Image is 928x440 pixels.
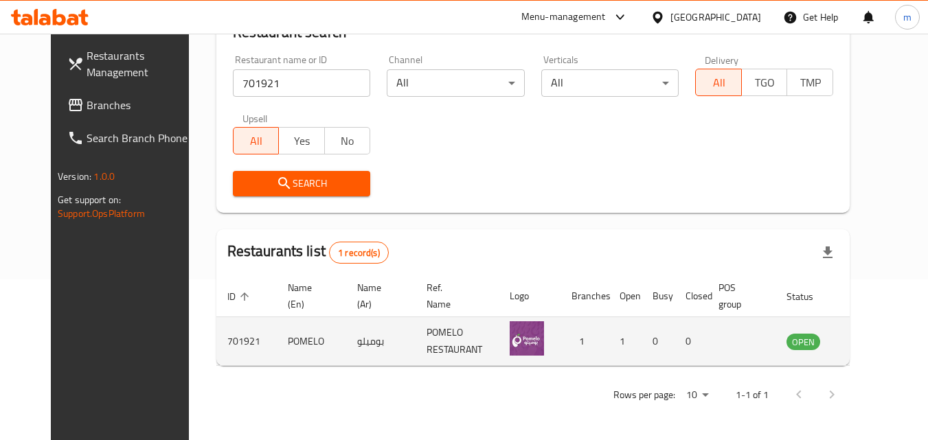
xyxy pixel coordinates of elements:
span: Name (Ar) [357,279,399,312]
span: Name (En) [288,279,330,312]
span: Search Branch Phone [87,130,195,146]
span: Yes [284,131,319,151]
div: Rows per page: [681,385,714,406]
span: All [701,73,736,93]
input: Search for restaurant name or ID.. [233,69,371,97]
h2: Restaurants list [227,241,389,264]
button: Search [233,171,371,196]
span: Search [244,175,360,192]
a: Search Branch Phone [56,121,206,154]
span: 1 record(s) [330,246,388,259]
th: Action [848,275,895,317]
span: POS group [718,279,759,312]
div: Total records count [329,242,389,264]
span: Get support on: [58,191,121,209]
button: All [695,69,742,96]
div: Menu-management [521,9,606,25]
p: 1-1 of 1 [736,386,769,404]
a: Restaurants Management [56,39,206,89]
button: TGO [741,69,788,96]
button: No [324,127,371,154]
button: TMP [786,69,833,96]
a: Support.OpsPlatform [58,205,145,222]
a: Branches [56,89,206,121]
span: All [239,131,274,151]
span: Version: [58,167,91,185]
h2: Restaurant search [233,22,833,43]
td: بوميلو [346,317,416,366]
span: ID [227,288,253,305]
td: 0 [675,317,708,366]
td: 701921 [216,317,277,366]
span: OPEN [786,334,820,350]
span: m [903,10,912,25]
div: All [387,69,525,97]
td: 1 [609,317,642,366]
button: Yes [278,127,325,154]
p: Rows per page: [613,386,675,404]
div: Export file [811,236,844,269]
th: Busy [642,275,675,317]
td: POMELO RESTAURANT [416,317,499,366]
td: 1 [561,317,609,366]
div: [GEOGRAPHIC_DATA] [670,10,761,25]
th: Open [609,275,642,317]
th: Closed [675,275,708,317]
span: Restaurants Management [87,47,195,80]
label: Delivery [705,55,739,65]
div: All [541,69,679,97]
label: Upsell [242,113,268,123]
span: TGO [747,73,782,93]
td: 0 [642,317,675,366]
button: All [233,127,280,154]
th: Logo [499,275,561,317]
span: No [330,131,365,151]
table: enhanced table [216,275,895,366]
div: OPEN [786,334,820,350]
span: Status [786,288,831,305]
span: Branches [87,97,195,113]
span: Ref. Name [427,279,482,312]
span: 1.0.0 [93,167,115,185]
td: POMELO [277,317,346,366]
img: POMELO [510,321,544,356]
span: TMP [793,73,828,93]
th: Branches [561,275,609,317]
